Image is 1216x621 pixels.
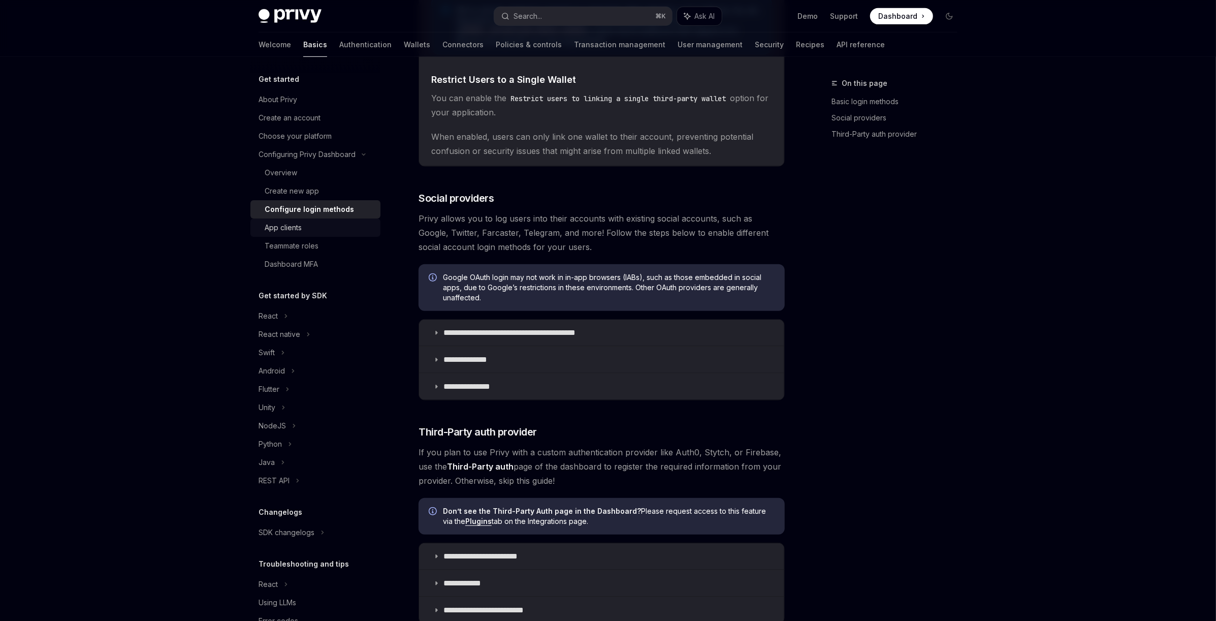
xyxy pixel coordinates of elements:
div: Swift [259,347,275,359]
img: dark logo [259,9,322,23]
span: Restrict Users to a Single Wallet [431,73,576,86]
a: Wallets [404,33,430,57]
a: Authentication [339,33,392,57]
button: Toggle dark mode [941,8,957,24]
strong: Third-Party auth [447,461,514,472]
a: Plugins [465,517,492,526]
div: Choose your platform [259,130,332,142]
span: Dashboard [878,11,917,21]
a: Transaction management [574,33,665,57]
button: Ask AI [677,7,722,25]
a: Security [755,33,784,57]
div: Android [259,365,285,377]
a: App clients [250,219,380,237]
a: Support [830,11,858,21]
svg: Info [429,273,439,284]
h5: Troubleshooting and tips [259,558,349,570]
code: Restrict users to linking a single third-party wallet [506,93,730,104]
span: When enabled, users can only link one wallet to their account, preventing potential confusion or ... [431,130,772,158]
span: Social providers [419,191,494,205]
h5: Get started by SDK [259,290,327,302]
span: If you plan to use Privy with a custom authentication provider like Auth0, Stytch, or Firebase, u... [419,445,785,488]
a: User management [678,33,743,57]
div: Unity [259,401,275,414]
div: SDK changelogs [259,526,314,539]
div: Flutter [259,383,279,395]
a: Configure login methods [250,200,380,219]
span: Ask AI [694,11,715,21]
div: Configuring Privy Dashboard [259,148,356,161]
div: Using LLMs [259,597,296,609]
svg: Info [429,507,439,517]
a: Overview [250,164,380,182]
div: Dashboard MFA [265,258,318,270]
a: Demo [797,11,818,21]
span: Third-Party auth provider [419,425,537,439]
a: Policies & controls [496,33,562,57]
div: Python [259,438,282,450]
a: Create an account [250,109,380,127]
div: Java [259,456,275,469]
strong: Don’t see the Third-Party Auth page in the Dashboard? [443,507,641,515]
div: NodeJS [259,420,286,432]
div: Create an account [259,112,321,124]
span: Google OAuth login may not work in in-app browsers (IABs), such as those embedded in social apps,... [443,272,775,303]
div: Search... [514,10,542,22]
span: Please request access to this feature via the tab on the Integrations page. [443,506,775,526]
a: Social providers [831,110,966,126]
a: Recipes [796,33,824,57]
div: App clients [265,222,302,234]
h5: Changelogs [259,506,302,518]
a: Using LLMs [250,594,380,612]
div: React native [259,328,300,340]
a: Dashboard [870,8,933,24]
span: Privy allows you to log users into their accounts with existing social accounts, such as Google, ... [419,211,785,254]
a: Basics [303,33,327,57]
a: Create new app [250,182,380,200]
span: You can enable the option for your application. [431,91,772,119]
a: Connectors [442,33,484,57]
h5: Get started [259,73,299,85]
a: Third-Party auth provider [831,126,966,142]
a: Basic login methods [831,94,966,110]
div: React [259,578,278,591]
a: Choose your platform [250,127,380,145]
button: Search...⌘K [494,7,672,25]
a: About Privy [250,90,380,109]
div: Create new app [265,185,319,197]
span: On this page [842,77,887,89]
a: Teammate roles [250,237,380,255]
div: Teammate roles [265,240,318,252]
a: Welcome [259,33,291,57]
a: API reference [837,33,885,57]
div: Configure login methods [265,203,354,215]
span: ⌘ K [655,12,666,20]
a: Dashboard MFA [250,255,380,273]
div: REST API [259,475,290,487]
div: React [259,310,278,322]
div: About Privy [259,94,297,106]
div: Overview [265,167,297,179]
